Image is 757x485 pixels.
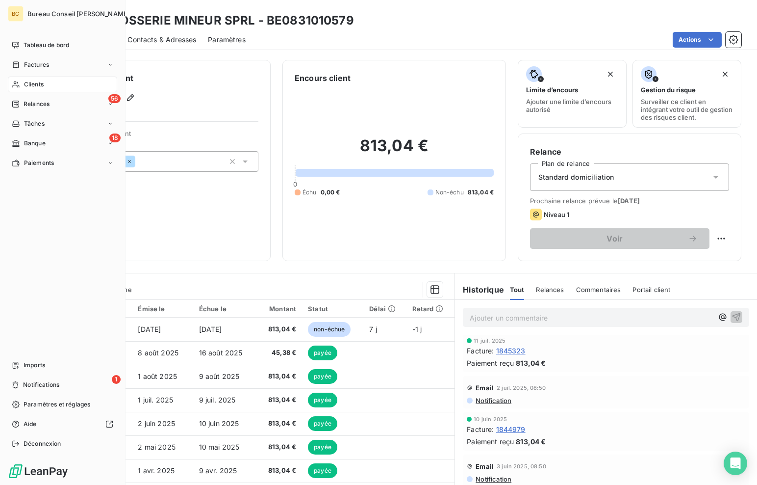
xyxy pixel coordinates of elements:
[263,372,296,381] span: 813,04 €
[618,197,640,205] span: [DATE]
[138,349,178,357] span: 8 août 2025
[467,358,514,368] span: Paiement reçu
[476,462,494,470] span: Email
[544,211,569,218] span: Niveau 1
[263,395,296,405] span: 813,04 €
[199,305,252,313] div: Échue le
[516,436,546,447] span: 813,04 €
[8,416,117,432] a: Aide
[263,348,296,358] span: 45,38 €
[474,416,507,422] span: 10 juin 2025
[112,375,121,384] span: 1
[138,372,177,380] span: 1 août 2025
[510,286,525,294] span: Tout
[199,396,236,404] span: 9 juil. 2025
[79,130,258,143] span: Propriétés Client
[24,100,50,108] span: Relances
[468,188,494,197] span: 813,04 €
[308,322,351,337] span: non-échue
[308,369,337,384] span: payée
[641,86,696,94] span: Gestion du risque
[308,416,337,431] span: payée
[576,286,621,294] span: Commentaires
[474,338,505,344] span: 11 juil. 2025
[8,6,24,22] div: BC
[108,94,121,103] span: 56
[369,325,377,333] span: 7 j
[530,228,709,249] button: Voir
[412,325,422,333] span: -1 j
[412,305,449,313] div: Retard
[138,396,173,404] span: 1 juil. 2025
[263,305,296,313] div: Montant
[632,60,741,128] button: Gestion du risqueSurveiller ce client en intégrant votre outil de gestion des risques client.
[497,463,546,469] span: 3 juin 2025, 08:50
[724,452,747,475] div: Open Intercom Messenger
[138,419,175,428] span: 2 juin 2025
[308,305,357,313] div: Statut
[24,420,37,429] span: Aide
[455,284,504,296] h6: Historique
[8,463,69,479] img: Logo LeanPay
[538,172,614,182] span: Standard domiciliation
[263,324,296,334] span: 813,04 €
[518,60,627,128] button: Limite d’encoursAjouter une limite d’encours autorisé
[673,32,722,48] button: Actions
[542,235,688,242] span: Voir
[24,80,44,89] span: Clients
[135,157,143,166] input: Ajouter une valeur
[24,400,90,409] span: Paramètres et réglages
[308,346,337,360] span: payée
[467,424,494,434] span: Facture :
[109,134,121,142] span: 18
[23,380,59,389] span: Notifications
[476,384,494,392] span: Email
[138,305,187,313] div: Émise le
[199,372,240,380] span: 9 août 2025
[59,72,258,84] h6: Informations client
[127,35,196,45] span: Contacts & Adresses
[467,346,494,356] span: Facture :
[526,98,618,113] span: Ajouter une limite d’encours autorisé
[24,361,45,370] span: Imports
[263,419,296,429] span: 813,04 €
[293,180,297,188] span: 0
[24,439,61,448] span: Déconnexion
[263,466,296,476] span: 813,04 €
[199,349,243,357] span: 16 août 2025
[24,159,54,167] span: Paiements
[516,358,546,368] span: 813,04 €
[295,72,351,84] h6: Encours client
[138,443,176,451] span: 2 mai 2025
[27,10,130,18] span: Bureau Conseil [PERSON_NAME]
[303,188,317,197] span: Échu
[199,419,239,428] span: 10 juin 2025
[308,440,337,455] span: payée
[295,136,494,165] h2: 813,04 €
[138,325,161,333] span: [DATE]
[496,424,526,434] span: 1844979
[263,442,296,452] span: 813,04 €
[321,188,340,197] span: 0,00 €
[526,86,578,94] span: Limite d’encours
[24,119,45,128] span: Tâches
[199,443,240,451] span: 10 mai 2025
[475,397,511,404] span: Notification
[24,139,46,148] span: Banque
[308,393,337,407] span: payée
[24,41,69,50] span: Tableau de bord
[435,188,464,197] span: Non-échu
[536,286,564,294] span: Relances
[497,385,546,391] span: 2 juil. 2025, 08:50
[641,98,733,121] span: Surveiller ce client en intégrant votre outil de gestion des risques client.
[369,305,400,313] div: Délai
[138,466,175,475] span: 1 avr. 2025
[308,463,337,478] span: payée
[24,60,49,69] span: Factures
[199,466,237,475] span: 9 avr. 2025
[530,146,729,158] h6: Relance
[199,325,222,333] span: [DATE]
[86,12,354,29] h3: CARROSSERIE MINEUR SPRL - BE0831010579
[530,197,729,205] span: Prochaine relance prévue le
[475,475,511,483] span: Notification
